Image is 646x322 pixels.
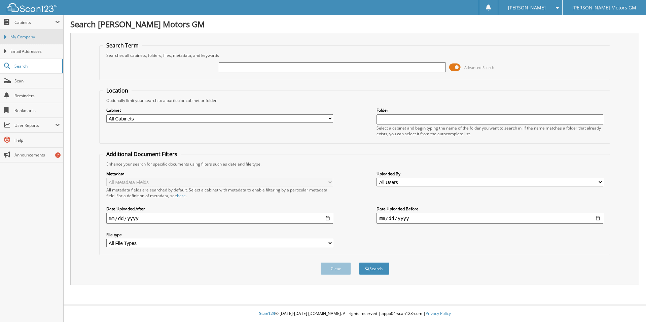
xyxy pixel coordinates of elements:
label: Cabinet [106,107,333,113]
a: here [177,193,186,199]
div: Searches all cabinets, folders, files, metadata, and keywords [103,52,607,58]
span: Help [14,137,60,143]
div: © [DATE]-[DATE] [DOMAIN_NAME]. All rights reserved | appb04-scan123-com | [64,306,646,322]
label: Date Uploaded Before [376,206,603,212]
legend: Search Term [103,42,142,49]
img: scan123-logo-white.svg [7,3,57,12]
span: Scan [14,78,60,84]
span: Cabinets [14,20,55,25]
input: end [376,213,603,224]
div: 7 [55,152,61,158]
span: Bookmarks [14,108,60,113]
button: Clear [321,262,351,275]
button: Search [359,262,389,275]
span: [PERSON_NAME] Motors GM [572,6,636,10]
span: Announcements [14,152,60,158]
div: All metadata fields are searched by default. Select a cabinet with metadata to enable filtering b... [106,187,333,199]
label: Uploaded By [376,171,603,177]
h1: Search [PERSON_NAME] Motors GM [70,19,639,30]
span: User Reports [14,122,55,128]
span: Scan123 [259,311,275,316]
input: start [106,213,333,224]
label: Metadata [106,171,333,177]
span: My Company [10,34,60,40]
legend: Additional Document Filters [103,150,181,158]
span: Advanced Search [464,65,494,70]
label: Date Uploaded After [106,206,333,212]
div: Optionally limit your search to a particular cabinet or folder [103,98,607,103]
label: Folder [376,107,603,113]
a: Privacy Policy [426,311,451,316]
span: Email Addresses [10,48,60,55]
div: Select a cabinet and begin typing the name of the folder you want to search in. If the name match... [376,125,603,137]
label: File type [106,232,333,238]
legend: Location [103,87,132,94]
span: Search [14,63,59,69]
span: [PERSON_NAME] [508,6,546,10]
div: Enhance your search for specific documents using filters such as date and file type. [103,161,607,167]
span: Reminders [14,93,60,99]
